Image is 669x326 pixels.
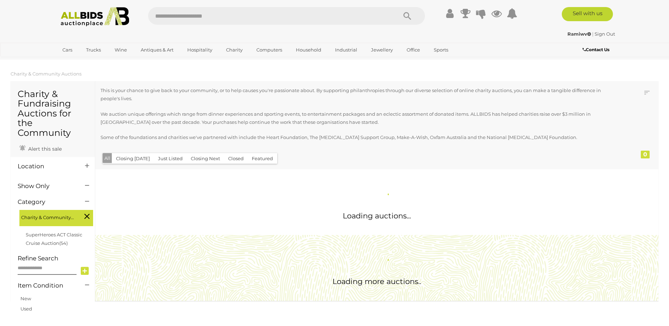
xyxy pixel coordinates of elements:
[252,44,287,56] a: Computers
[101,133,602,141] p: Some of the foundations and charities we've partnered with include the Heart Foundation, The [MED...
[20,296,31,301] a: New
[21,212,74,222] span: Charity & Community Auctions
[136,44,178,56] a: Antiques & Art
[18,199,74,205] h4: Category
[583,47,609,52] b: Contact Us
[183,44,217,56] a: Hospitality
[562,7,613,21] a: Sell with us
[110,44,132,56] a: Wine
[112,153,154,164] button: Closing [DATE]
[429,44,453,56] a: Sports
[11,71,81,77] a: Charity & Community Auctions
[248,153,277,164] button: Featured
[18,183,74,189] h4: Show Only
[187,153,224,164] button: Closing Next
[224,153,248,164] button: Closed
[333,277,421,286] span: Loading more auctions..
[567,31,592,37] a: Ramiwv
[402,44,425,56] a: Office
[343,211,411,220] span: Loading auctions...
[641,151,650,158] div: 0
[58,44,77,56] a: Cars
[390,7,425,25] button: Search
[103,153,112,163] button: All
[291,44,326,56] a: Household
[567,31,591,37] strong: Ramiwv
[330,44,362,56] a: Industrial
[18,143,63,153] a: Alert this sale
[18,255,93,262] h4: Refine Search
[101,86,602,103] p: This is your chance to give back to your community, or to help causes you're passionate about. By...
[26,146,62,152] span: Alert this sale
[81,44,105,56] a: Trucks
[101,110,602,127] p: We auction unique offerings which range from dinner experiences and sporting events, to entertain...
[57,7,133,26] img: Allbids.com.au
[366,44,397,56] a: Jewellery
[20,306,32,312] a: Used
[26,232,82,246] a: SuperHeroes ACT Classic Cruise Auction(54)
[59,240,68,246] span: (54)
[595,31,615,37] a: Sign Out
[18,89,88,138] h1: Charity & Fundraising Auctions for the Community
[58,56,117,67] a: [GEOGRAPHIC_DATA]
[18,163,74,170] h4: Location
[221,44,247,56] a: Charity
[592,31,594,37] span: |
[154,153,187,164] button: Just Listed
[583,46,611,54] a: Contact Us
[18,282,74,289] h4: Item Condition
